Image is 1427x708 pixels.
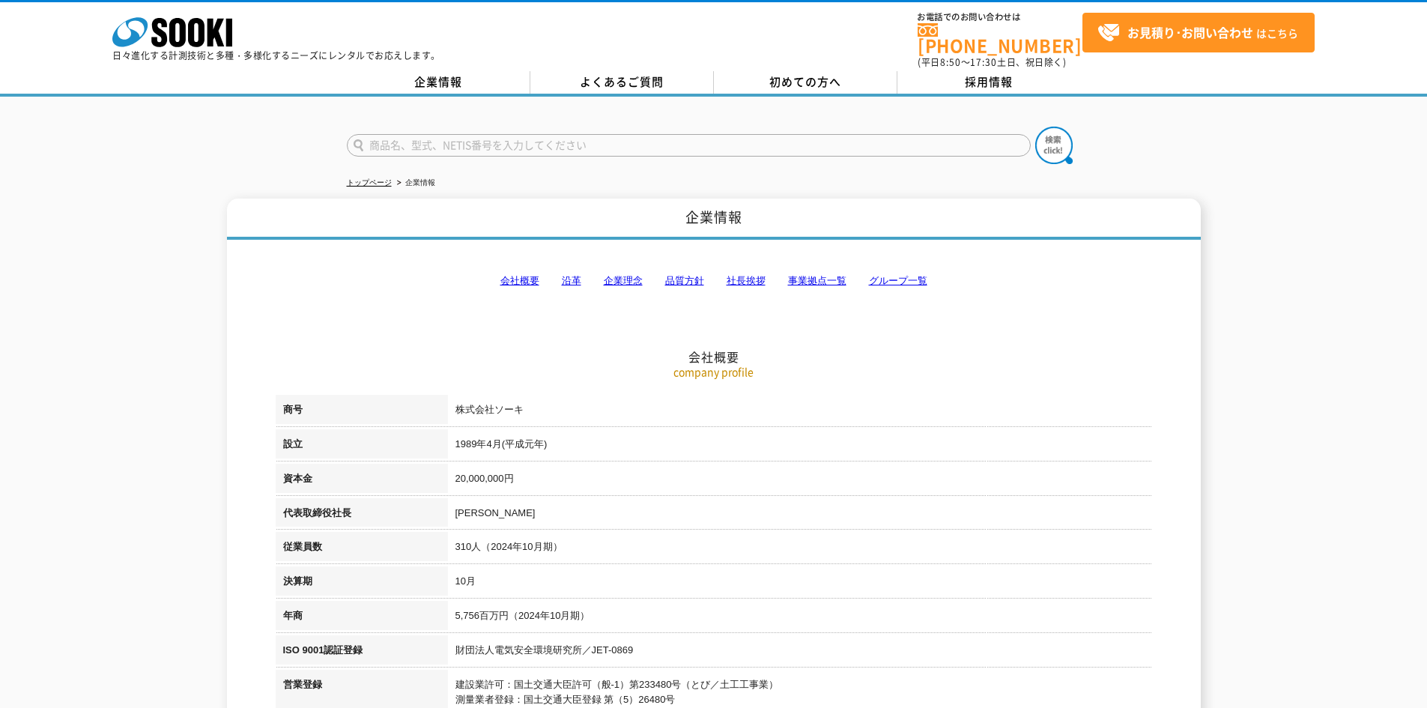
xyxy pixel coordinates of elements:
span: (平日 ～ 土日、祝日除く) [918,55,1066,69]
p: 日々進化する計測技術と多種・多様化するニーズにレンタルでお応えします。 [112,51,440,60]
td: 財団法人電気安全環境研究所／JET-0869 [448,635,1152,670]
a: 採用情報 [897,71,1081,94]
a: 会社概要 [500,275,539,286]
a: よくあるご質問 [530,71,714,94]
a: 企業理念 [604,275,643,286]
th: 商号 [276,395,448,429]
th: 設立 [276,429,448,464]
img: btn_search.png [1035,127,1073,164]
a: 初めての方へ [714,71,897,94]
a: グループ一覧 [869,275,927,286]
a: 沿革 [562,275,581,286]
a: [PHONE_NUMBER] [918,23,1082,54]
th: 年商 [276,601,448,635]
td: 5,756百万円（2024年10月期） [448,601,1152,635]
h2: 会社概要 [276,199,1152,365]
input: 商品名、型式、NETIS番号を入力してください [347,134,1031,157]
p: company profile [276,364,1152,380]
th: ISO 9001認証登録 [276,635,448,670]
a: 品質方針 [665,275,704,286]
td: 株式会社ソーキ [448,395,1152,429]
h1: 企業情報 [227,199,1201,240]
a: お見積り･お問い合わせはこちら [1082,13,1315,52]
span: お電話でのお問い合わせは [918,13,1082,22]
a: 社長挨拶 [727,275,766,286]
th: 代表取締役社長 [276,498,448,533]
strong: お見積り･お問い合わせ [1127,23,1253,41]
td: 20,000,000円 [448,464,1152,498]
span: 8:50 [940,55,961,69]
a: 企業情報 [347,71,530,94]
a: トップページ [347,178,392,187]
a: 事業拠点一覧 [788,275,846,286]
th: 決算期 [276,566,448,601]
li: 企業情報 [394,175,435,191]
span: 17:30 [970,55,997,69]
td: 310人（2024年10月期） [448,532,1152,566]
span: 初めての方へ [769,73,841,90]
td: [PERSON_NAME] [448,498,1152,533]
td: 1989年4月(平成元年) [448,429,1152,464]
span: はこちら [1097,22,1298,44]
th: 従業員数 [276,532,448,566]
th: 資本金 [276,464,448,498]
td: 10月 [448,566,1152,601]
